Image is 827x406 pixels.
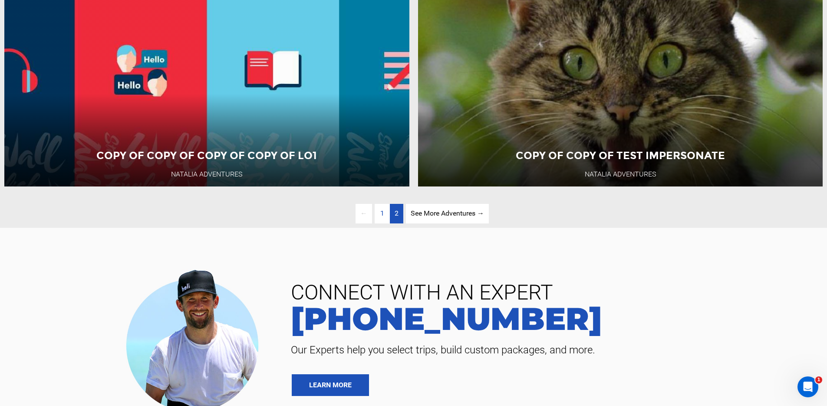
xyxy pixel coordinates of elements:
span: 1 [376,204,389,223]
iframe: Intercom live chat [797,376,818,397]
span: Our Experts help you select trips, build custom packages, and more. [284,343,814,357]
a: See More Adventures → page [406,204,489,223]
a: [PHONE_NUMBER] [284,303,814,334]
span: 1 [815,376,822,383]
span: 2 [395,209,399,217]
span: CONNECT WITH AN EXPERT [284,282,814,303]
ul: Pagination [338,204,489,223]
a: LEARN MORE [292,374,369,396]
span: ← [356,204,372,223]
